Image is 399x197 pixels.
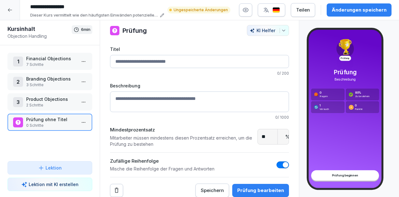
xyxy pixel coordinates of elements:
[7,93,92,111] div: 3Product Objections2 Schritte
[110,135,254,147] p: Mitarbeiter müssen mindestens diesen Prozentsatz erreichen, um die Prüfung zu bestehen
[296,7,310,13] div: Teilen
[110,126,254,134] p: Mindestprozentsatz
[349,92,353,97] img: assessment_check.svg
[29,181,79,188] p: Lektion mit KI erstellen
[201,187,224,194] div: Speichern
[232,184,289,197] button: Prüfung bearbeiten
[26,102,76,108] p: 2 Schritte
[110,71,289,76] p: 0 / 200
[334,77,357,81] p: Beschreibung
[7,178,92,191] button: Lektion mit KI erstellen
[336,38,354,57] img: trophy.png
[7,25,72,33] h1: Kursinhalt
[278,129,298,144] div: %
[320,104,329,107] p: 1
[272,7,280,13] img: de.svg
[26,96,76,102] p: Product Objections
[250,28,286,33] div: KI Helfer
[13,97,23,107] div: 3
[327,3,392,17] button: Änderungen speichern
[334,69,357,76] p: Prüfung
[81,27,90,33] p: 6 min
[30,12,158,18] p: Dieser Kurs vermittelt wie den häufigsten Einwänden potenzieller Partner umzugehen und diese erfo...
[247,25,289,36] button: KI Helfer
[110,184,123,197] button: Remove
[46,165,62,171] p: Lektion
[26,76,76,82] p: Branding Objections
[110,82,140,89] label: Beschreibung
[7,161,92,175] button: Lektion
[13,77,23,87] div: 2
[110,115,289,120] p: 0 / 1000
[110,46,289,52] label: Titel
[258,129,278,144] input: Passing Score
[339,56,351,61] p: Prüfung
[320,107,329,111] p: Versuch
[355,95,370,98] p: Zu bestehen
[349,105,353,110] img: assessment_coin.svg
[26,82,76,88] p: 3 Schritte
[314,105,318,109] img: assessment_attempt.svg
[7,114,92,131] div: Prüfung ohne Titel0 Schritte
[174,7,228,13] p: Ungespeicherte Änderungen
[314,92,318,97] img: assessment_question.svg
[237,187,284,194] div: Prüfung bearbeiten
[320,91,328,95] p: 0
[7,53,92,70] div: 1Financial Objections7 Schritte
[123,26,147,35] h1: Prüfung
[110,166,214,172] p: Mische die Reihenfolge der Fragen und Antworten
[320,95,328,98] p: Fragen
[26,55,76,62] p: Financial Objections
[26,62,76,67] p: 7 Schritte
[7,73,92,90] div: 2Branding Objections3 Schritte
[311,170,379,180] div: Prüfung beginnen
[26,123,76,128] p: 0 Schritte
[26,116,76,123] p: Prüfung ohne Titel
[355,91,370,95] p: 80 %
[355,107,363,111] p: Punkte
[291,3,315,17] button: Teilen
[355,104,363,107] p: 0
[332,7,387,13] div: Änderungen speichern
[110,158,214,165] p: Zufällige Reihenfolge
[7,33,72,39] p: Objection Handling
[13,57,23,66] div: 1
